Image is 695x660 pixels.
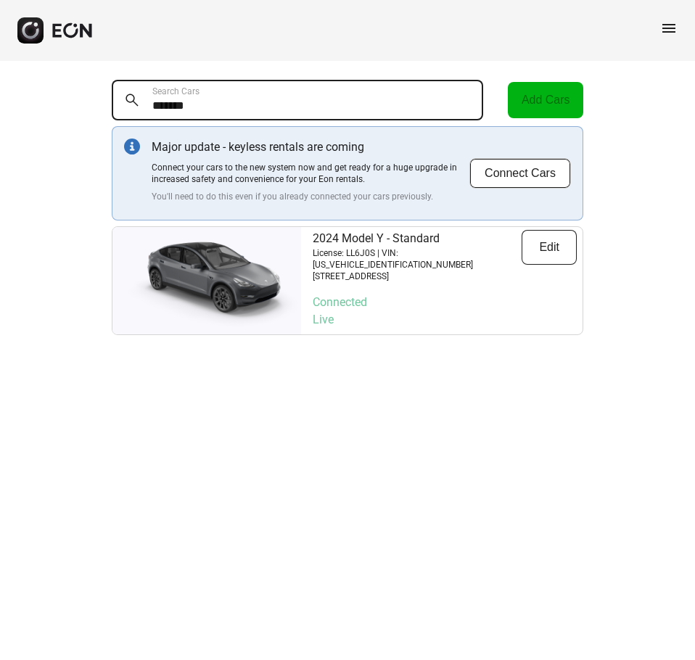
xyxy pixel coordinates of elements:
[112,234,301,328] img: car
[152,139,469,156] p: Major update - keyless rentals are coming
[522,230,577,265] button: Edit
[313,230,522,247] p: 2024 Model Y - Standard
[124,139,140,154] img: info
[313,247,522,271] p: License: LL6J0S | VIN: [US_VEHICLE_IDENTIFICATION_NUMBER]
[313,311,577,329] p: Live
[152,86,200,97] label: Search Cars
[469,158,571,189] button: Connect Cars
[660,20,678,37] span: menu
[313,294,577,311] p: Connected
[152,191,469,202] p: You'll need to do this even if you already connected your cars previously.
[313,271,522,282] p: [STREET_ADDRESS]
[152,162,469,185] p: Connect your cars to the new system now and get ready for a huge upgrade in increased safety and ...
